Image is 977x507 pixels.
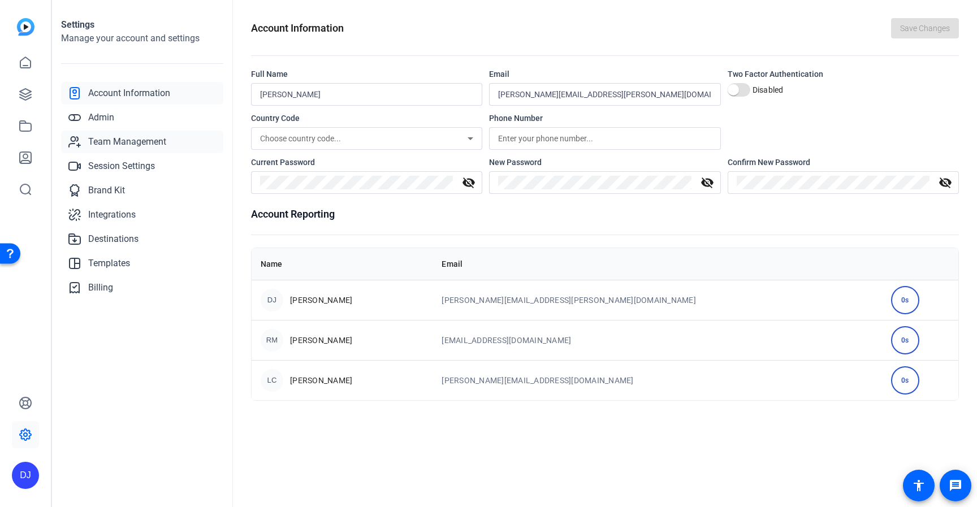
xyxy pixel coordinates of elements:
[290,375,352,386] span: [PERSON_NAME]
[61,252,223,275] a: Templates
[260,88,473,101] input: Enter your name...
[498,88,711,101] input: Enter your email...
[433,320,881,360] td: [EMAIL_ADDRESS][DOMAIN_NAME]
[251,20,344,36] h1: Account Information
[88,208,136,222] span: Integrations
[61,179,223,202] a: Brand Kit
[433,360,881,400] td: [PERSON_NAME][EMAIL_ADDRESS][DOMAIN_NAME]
[88,257,130,270] span: Templates
[932,176,959,189] mat-icon: visibility_off
[261,289,283,311] div: DJ
[433,280,881,320] td: [PERSON_NAME][EMAIL_ADDRESS][PERSON_NAME][DOMAIN_NAME]
[88,159,155,173] span: Session Settings
[290,294,352,306] span: [PERSON_NAME]
[61,18,223,32] h1: Settings
[252,248,433,280] th: Name
[61,203,223,226] a: Integrations
[728,68,959,80] div: Two Factor Authentication
[88,281,113,294] span: Billing
[260,134,341,143] span: Choose country code...
[12,462,39,489] div: DJ
[891,286,919,314] div: 0s
[17,18,34,36] img: blue-gradient.svg
[61,32,223,45] h2: Manage your account and settings
[61,155,223,177] a: Session Settings
[251,157,482,168] div: Current Password
[61,131,223,153] a: Team Management
[455,176,482,189] mat-icon: visibility_off
[251,112,482,124] div: Country Code
[61,228,223,250] a: Destinations
[88,135,166,149] span: Team Management
[694,176,721,189] mat-icon: visibility_off
[290,335,352,346] span: [PERSON_NAME]
[489,68,720,80] div: Email
[261,369,283,392] div: LC
[728,157,959,168] div: Confirm New Password
[61,82,223,105] a: Account Information
[88,184,125,197] span: Brand Kit
[891,366,919,395] div: 0s
[489,112,720,124] div: Phone Number
[949,479,962,492] mat-icon: message
[489,157,720,168] div: New Password
[891,326,919,354] div: 0s
[251,68,482,80] div: Full Name
[88,232,139,246] span: Destinations
[498,132,711,145] input: Enter your phone number...
[88,111,114,124] span: Admin
[261,329,283,352] div: RM
[61,276,223,299] a: Billing
[251,206,959,222] h1: Account Reporting
[61,106,223,129] a: Admin
[912,479,926,492] mat-icon: accessibility
[88,86,170,100] span: Account Information
[750,84,784,96] label: Disabled
[433,248,881,280] th: Email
